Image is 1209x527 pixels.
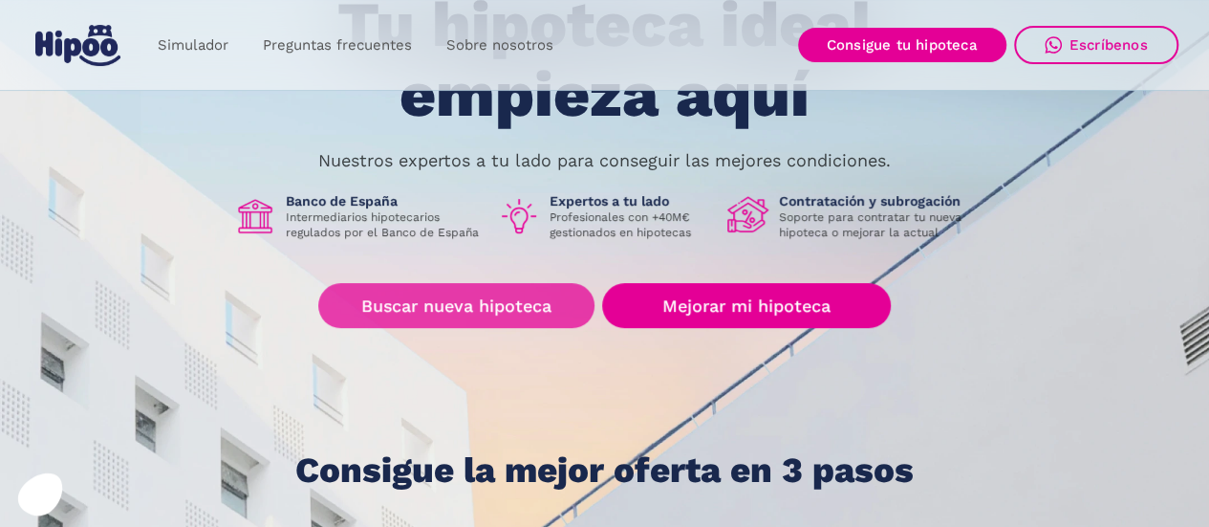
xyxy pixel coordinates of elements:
[263,36,412,54] font: Preguntas frecuentes
[286,193,398,209] font: Banco de España
[446,36,553,54] font: Sobre nosotros
[550,193,669,209] font: Expertos a tu lado
[318,150,891,170] font: Nuestros expertos a tu lado para conseguir las mejores condiciones.
[1014,26,1178,64] a: Escríbenos
[140,27,246,64] a: Simulador
[779,193,961,209] font: Contratación y subrogación
[361,296,551,316] font: Buscar nueva hipoteca
[550,210,691,239] font: Profesionales con +40M€ gestionados en hipotecas
[158,36,228,54] font: Simulador
[602,283,890,328] a: Mejorar mi hipoteca
[662,296,831,316] font: Mejorar mi hipoteca
[295,450,914,491] font: Consigue la mejor oferta en 3 pasos
[798,28,1006,62] a: Consigue tu hipoteca
[429,27,571,64] a: Sobre nosotros
[827,36,978,54] font: Consigue tu hipoteca
[1069,36,1148,54] font: Escríbenos
[246,27,429,64] a: Preguntas frecuentes
[779,210,961,239] font: Soporte para contratar tu nueva hipoteca o mejorar la actual
[32,17,125,74] a: hogar
[286,210,479,239] font: Intermediarios hipotecarios regulados por el Banco de España
[318,283,594,328] a: Buscar nueva hipoteca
